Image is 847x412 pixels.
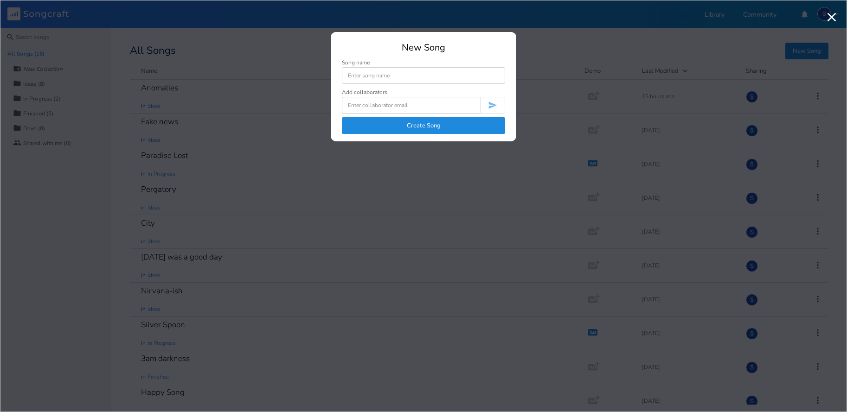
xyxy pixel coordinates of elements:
[342,67,505,84] input: Enter song name
[342,97,480,114] input: Enter collaborator email
[480,97,505,114] button: Invite
[342,117,505,134] button: Create Song
[342,60,505,65] div: Song name
[342,43,505,52] div: New Song
[342,89,387,95] div: Add collaborators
